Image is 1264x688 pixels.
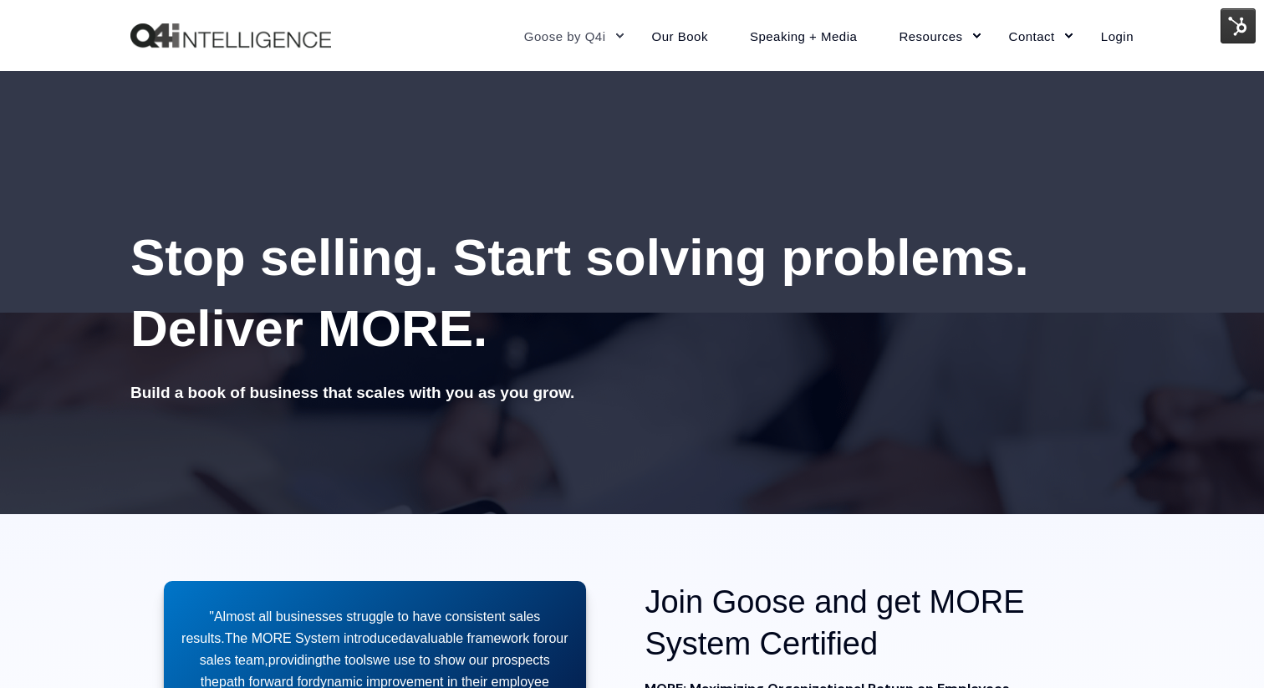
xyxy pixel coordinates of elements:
[130,228,1029,357] span: Stop selling. Start solving problems. Deliver MORE.
[268,653,288,667] span: pro
[130,23,331,48] a: Back to Home
[200,631,568,667] span: our sales team,
[344,631,399,645] span: introduce
[645,581,1134,665] h2: Join Goose and get MORE System Certified
[399,631,406,645] span: d
[130,23,331,48] img: Q4intelligence, LLC logo
[130,380,1134,405] h5: Build a book of business that scales with you as you grow.
[1221,8,1256,43] img: HubSpot Tools Menu Toggle
[181,609,540,645] span: "Almost all businesses struggle to have consistent sales results.
[373,653,415,667] span: we use
[323,653,373,667] span: the tools
[414,631,549,645] span: valuable framework for
[225,631,340,645] span: The MORE System
[288,653,323,667] span: viding
[406,631,414,645] span: a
